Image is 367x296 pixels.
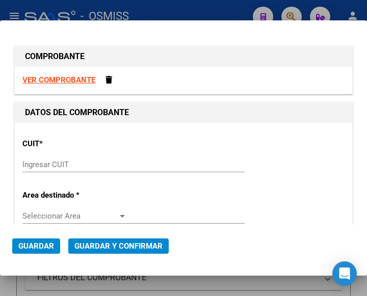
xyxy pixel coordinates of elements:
[74,241,163,251] span: Guardar y Confirmar
[18,241,54,251] span: Guardar
[22,211,118,221] span: Seleccionar Area
[332,261,357,286] div: Open Intercom Messenger
[25,107,129,117] strong: DATOS DEL COMPROBANTE
[22,75,95,85] a: VER COMPROBANTE
[22,138,119,150] p: CUIT
[68,238,169,254] button: Guardar y Confirmar
[12,238,60,254] button: Guardar
[25,51,85,61] strong: COMPROBANTE
[22,190,119,201] p: Area destinado *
